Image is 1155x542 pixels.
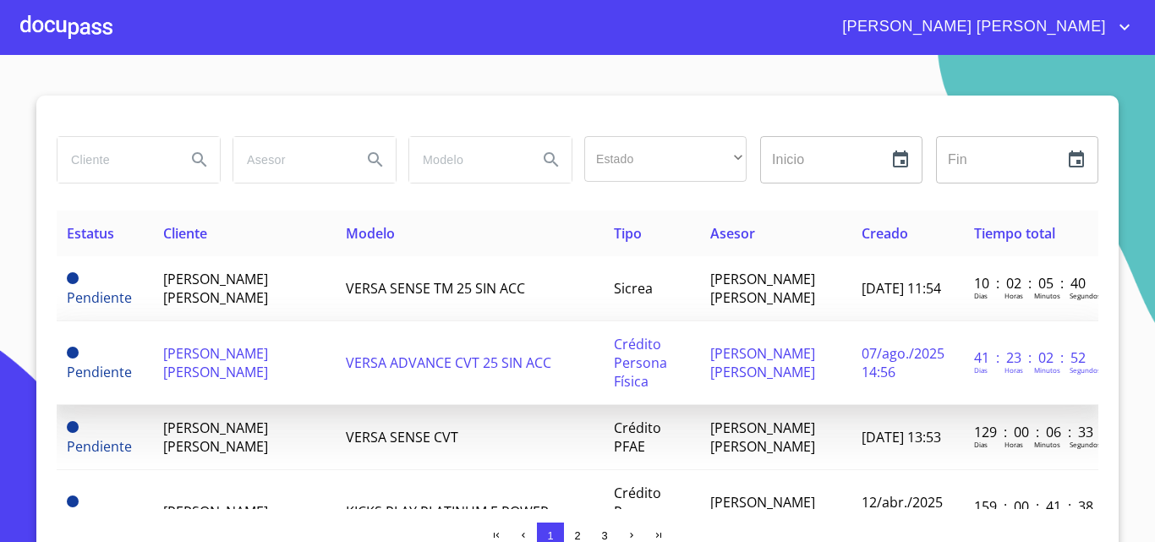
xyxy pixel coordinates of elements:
[1034,365,1060,375] p: Minutos
[974,497,1088,516] p: 159 : 00 : 41 : 38
[710,419,815,456] span: [PERSON_NAME] [PERSON_NAME]
[67,437,132,456] span: Pendiente
[346,224,395,243] span: Modelo
[974,274,1088,293] p: 10 : 02 : 05 : 40
[574,529,580,542] span: 2
[67,421,79,433] span: Pendiente
[409,137,524,183] input: search
[1034,291,1060,300] p: Minutos
[584,136,747,182] div: ​
[547,529,553,542] span: 1
[1004,291,1023,300] p: Horas
[163,270,268,307] span: [PERSON_NAME] [PERSON_NAME]
[163,344,268,381] span: [PERSON_NAME] [PERSON_NAME]
[974,291,988,300] p: Dias
[346,502,549,521] span: KICKS PLAY PLATINUM E POWER
[67,495,79,507] span: Pendiente
[1070,440,1101,449] p: Segundos
[57,137,172,183] input: search
[1004,440,1023,449] p: Horas
[710,493,815,530] span: [PERSON_NAME] [PERSON_NAME]
[974,348,1088,367] p: 41 : 23 : 02 : 52
[974,224,1055,243] span: Tiempo total
[862,224,908,243] span: Creado
[179,140,220,180] button: Search
[163,224,207,243] span: Cliente
[346,279,525,298] span: VERSA SENSE TM 25 SIN ACC
[1070,365,1101,375] p: Segundos
[710,270,815,307] span: [PERSON_NAME] [PERSON_NAME]
[614,484,667,539] span: Crédito Persona Física
[163,419,268,456] span: [PERSON_NAME] [PERSON_NAME]
[346,428,458,446] span: VERSA SENSE CVT
[614,279,653,298] span: Sicrea
[614,224,642,243] span: Tipo
[531,140,572,180] button: Search
[67,224,114,243] span: Estatus
[974,423,1088,441] p: 129 : 00 : 06 : 33
[614,419,661,456] span: Crédito PFAE
[67,363,132,381] span: Pendiente
[614,335,667,391] span: Crédito Persona Física
[163,502,268,521] span: [PERSON_NAME]
[601,529,607,542] span: 3
[1034,440,1060,449] p: Minutos
[710,224,755,243] span: Asesor
[974,365,988,375] p: Dias
[862,344,944,381] span: 07/ago./2025 14:56
[710,344,815,381] span: [PERSON_NAME] [PERSON_NAME]
[862,428,941,446] span: [DATE] 13:53
[974,440,988,449] p: Dias
[862,493,943,530] span: 12/abr./2025 13:18
[862,279,941,298] span: [DATE] 11:54
[67,288,132,307] span: Pendiente
[233,137,348,183] input: search
[355,140,396,180] button: Search
[346,353,551,372] span: VERSA ADVANCE CVT 25 SIN ACC
[829,14,1135,41] button: account of current user
[1070,291,1101,300] p: Segundos
[1004,365,1023,375] p: Horas
[829,14,1114,41] span: [PERSON_NAME] [PERSON_NAME]
[67,272,79,284] span: Pendiente
[67,347,79,359] span: Pendiente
